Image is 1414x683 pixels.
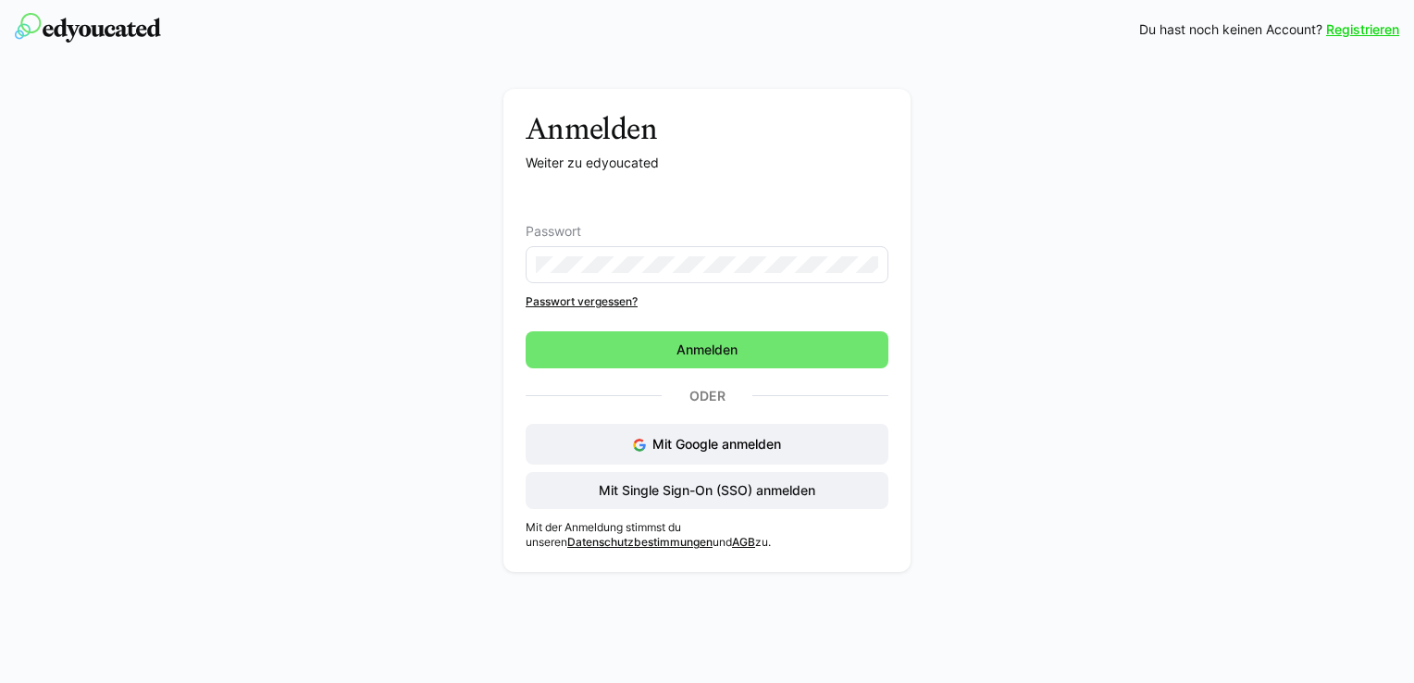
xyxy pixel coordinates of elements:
[526,111,888,146] h3: Anmelden
[15,13,161,43] img: edyoucated
[526,224,581,239] span: Passwort
[526,472,888,509] button: Mit Single Sign-On (SSO) anmelden
[526,331,888,368] button: Anmelden
[662,383,752,409] p: Oder
[526,520,888,550] p: Mit der Anmeldung stimmst du unseren und zu.
[526,424,888,465] button: Mit Google anmelden
[596,481,818,500] span: Mit Single Sign-On (SSO) anmelden
[652,436,781,452] span: Mit Google anmelden
[1139,20,1322,39] span: Du hast noch keinen Account?
[526,154,888,172] p: Weiter zu edyoucated
[674,341,740,359] span: Anmelden
[526,294,888,309] a: Passwort vergessen?
[567,535,713,549] a: Datenschutzbestimmungen
[1326,20,1399,39] a: Registrieren
[732,535,755,549] a: AGB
